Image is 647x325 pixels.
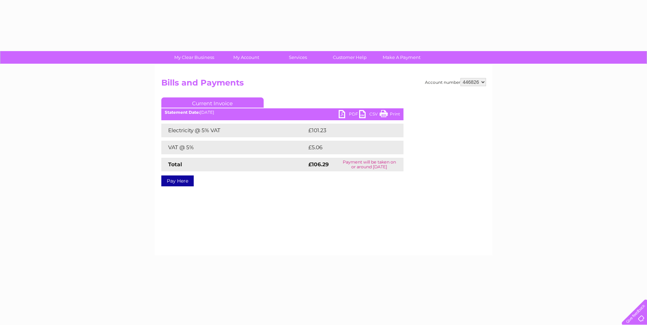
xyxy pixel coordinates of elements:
a: Pay Here [161,175,194,186]
h2: Bills and Payments [161,78,486,91]
td: Payment will be taken on or around [DATE] [335,158,403,171]
strong: £106.29 [308,161,329,168]
a: Customer Help [322,51,378,64]
a: Make A Payment [373,51,430,64]
a: Print [380,110,400,120]
a: Services [270,51,326,64]
div: [DATE] [161,110,403,115]
td: £101.23 [307,124,390,137]
div: Account number [425,78,486,86]
td: VAT @ 5% [161,141,307,154]
a: CSV [359,110,380,120]
a: Current Invoice [161,97,264,108]
b: Statement Date: [165,110,200,115]
a: My Account [218,51,274,64]
strong: Total [168,161,182,168]
td: £5.06 [307,141,388,154]
td: Electricity @ 5% VAT [161,124,307,137]
a: My Clear Business [166,51,222,64]
a: PDF [339,110,359,120]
